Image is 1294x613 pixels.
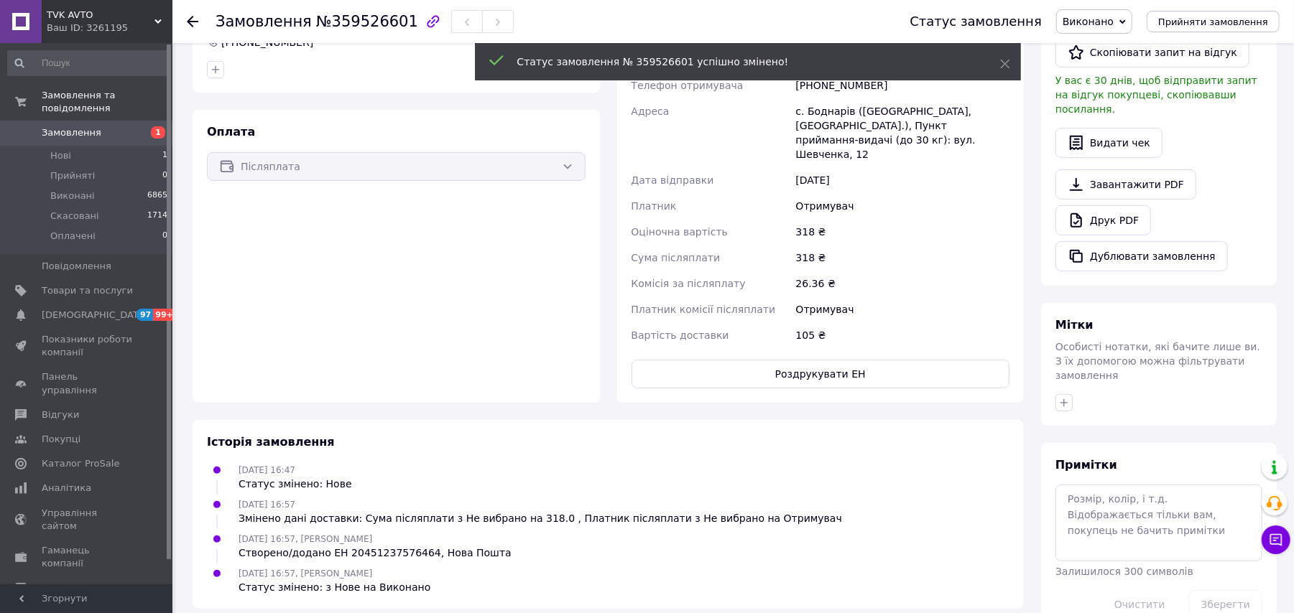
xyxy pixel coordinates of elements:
[162,149,167,162] span: 1
[50,230,96,243] span: Оплачені
[1055,37,1249,67] button: Скопіювати запит на відгук
[42,260,111,273] span: Повідомлення
[632,80,744,91] span: Телефон отримувача
[47,9,154,22] span: TVK AVTO
[1055,75,1257,115] span: У вас є 30 днів, щоб відправити запит на відгук покупцеві, скопіювавши посилання.
[316,13,418,30] span: №359526601
[1147,11,1280,32] button: Прийняти замовлення
[42,457,119,470] span: Каталог ProSale
[50,149,71,162] span: Нові
[793,296,1012,322] div: Отримувач
[42,433,80,446] span: Покупці
[147,210,167,223] span: 1714
[42,370,133,396] span: Панель управління
[216,13,312,30] span: Замовлення
[162,230,167,243] span: 0
[632,200,677,212] span: Платник
[239,534,372,544] span: [DATE] 16:57, [PERSON_NAME]
[42,581,78,594] span: Маркет
[1055,205,1151,235] a: Друк PDF
[239,580,430,594] div: Статус змінено: з Нове на Виконано
[632,226,728,238] span: Оціночна вартість
[42,126,101,139] span: Замовлення
[1055,458,1117,472] span: Примітки
[1055,241,1228,271] button: Дублювати замовлення
[1055,318,1094,332] span: Мітки
[632,304,776,315] span: Платник комісії післяплати
[632,106,670,117] span: Адреса
[517,55,964,69] div: Статус замовлення № 359526601 успішно змінено!
[7,50,169,76] input: Пошук
[632,329,729,341] span: Вартість доставки
[632,174,714,186] span: Дата відправки
[632,360,1010,388] button: Роздрукувати ЕН
[162,169,167,182] span: 0
[793,193,1012,219] div: Отримувач
[42,408,79,421] span: Відгуки
[153,309,177,321] span: 99+
[1055,128,1163,158] button: Видати чек
[1055,341,1260,381] span: Особисті нотатки, які бачите лише ви. З їх допомогою можна фільтрувати замовлення
[239,465,295,475] span: [DATE] 16:47
[42,284,133,297] span: Товари та послуги
[151,126,165,139] span: 1
[1262,525,1290,554] button: Чат з покупцем
[239,568,372,579] span: [DATE] 16:57, [PERSON_NAME]
[793,167,1012,193] div: [DATE]
[793,219,1012,245] div: 318 ₴
[42,482,91,495] span: Аналітика
[47,22,172,34] div: Ваш ID: 3261195
[793,98,1012,167] div: с. Боднарів ([GEOGRAPHIC_DATA], [GEOGRAPHIC_DATA].), Пункт приймання-видачі (до 30 кг): вул. Шевч...
[42,309,148,322] span: [DEMOGRAPHIC_DATA]
[137,309,153,321] span: 97
[793,322,1012,348] div: 105 ₴
[632,278,746,289] span: Комісія за післяплату
[42,544,133,570] span: Гаманець компанії
[793,271,1012,296] div: 26.36 ₴
[239,546,512,560] div: Створено/додано ЕН 20451237576464, Нова Пошта
[207,435,335,449] span: Історія замовлення
[42,89,172,115] span: Замовлення та повідомлення
[50,210,99,223] span: Скасовані
[910,14,1042,29] div: Статус замовлення
[1158,17,1268,27] span: Прийняти замовлення
[50,169,95,182] span: Прийняті
[50,189,95,202] span: Виконані
[793,72,1012,98] div: [PHONE_NUMBER]
[1055,169,1196,200] a: Завантажити PDF
[187,14,198,29] div: Повернутися назад
[42,507,133,533] span: Управління сайтом
[42,333,133,359] span: Показники роботи компанії
[1055,566,1193,577] span: Залишилося 300 символів
[239,500,295,510] span: [DATE] 16:57
[632,252,721,263] span: Сума післяплати
[239,511,842,525] div: Змінено дані доставки: Сума післяплати з Не вибрано на 318.0 , Платник післяплати з Не вибрано на...
[207,125,255,139] span: Оплата
[793,245,1012,271] div: 318 ₴
[147,189,167,202] span: 6865
[239,477,352,491] div: Статус змінено: Нове
[1063,16,1114,27] span: Виконано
